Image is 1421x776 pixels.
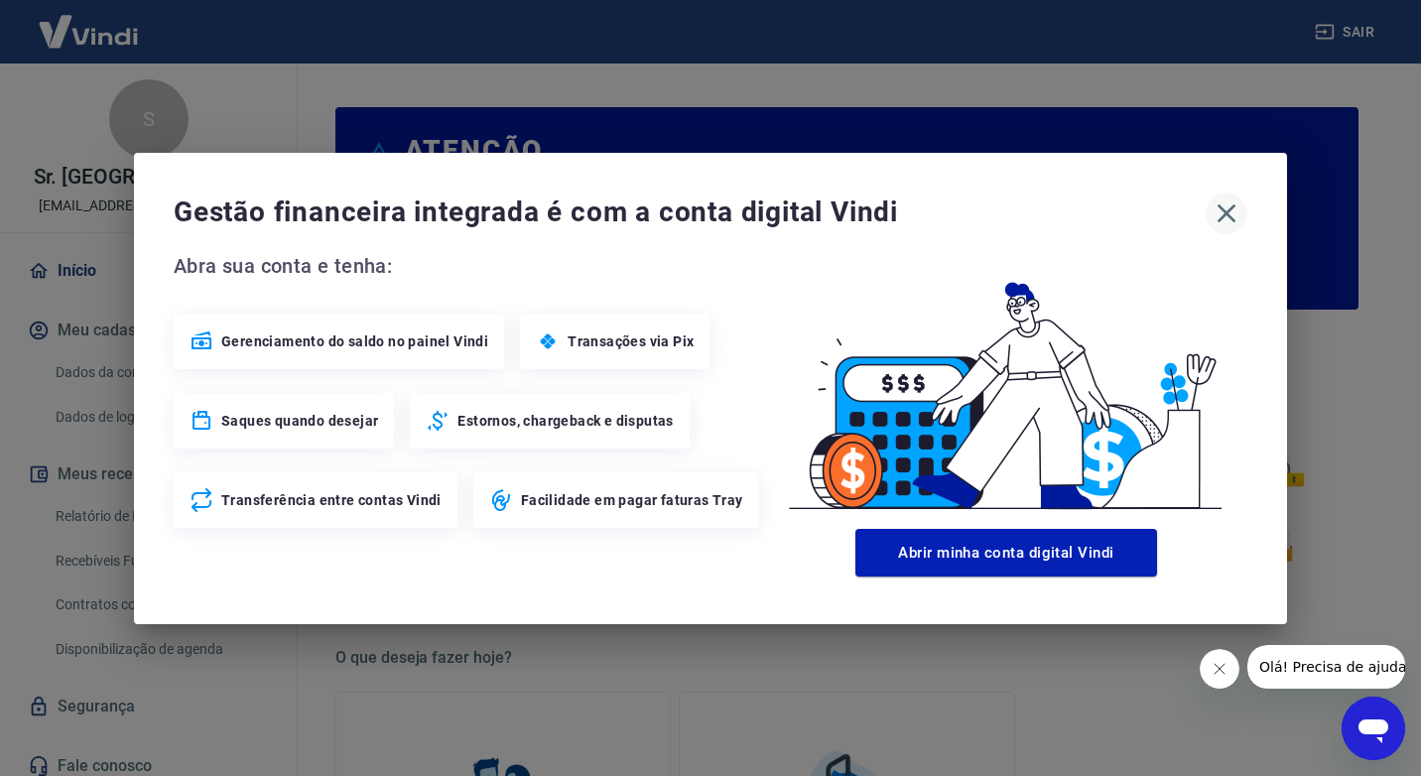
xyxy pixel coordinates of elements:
iframe: Mensagem da empresa [1247,645,1405,689]
span: Gerenciamento do saldo no painel Vindi [221,331,488,351]
span: Gestão financeira integrada é com a conta digital Vindi [174,193,1206,232]
span: Estornos, chargeback e disputas [457,411,673,431]
span: Saques quando desejar [221,411,378,431]
img: Good Billing [765,250,1247,521]
iframe: Fechar mensagem [1200,649,1239,689]
span: Abra sua conta e tenha: [174,250,765,282]
span: Transferência entre contas Vindi [221,490,442,510]
iframe: Botão para abrir a janela de mensagens [1342,697,1405,760]
span: Transações via Pix [568,331,694,351]
button: Abrir minha conta digital Vindi [855,529,1157,577]
span: Facilidade em pagar faturas Tray [521,490,743,510]
span: Olá! Precisa de ajuda? [12,14,167,30]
